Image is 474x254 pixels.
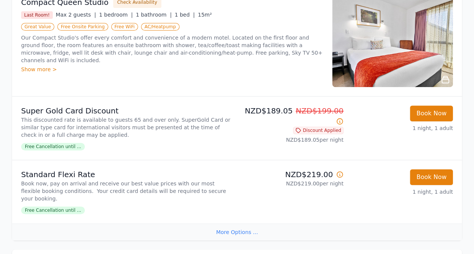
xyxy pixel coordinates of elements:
[410,169,453,185] button: Book Now
[136,12,172,18] span: 1 bathroom |
[12,223,462,240] div: More Options ...
[410,106,453,121] button: Book Now
[296,106,344,115] span: NZD$199.00
[21,169,234,180] p: Standard Flexi Rate
[21,207,85,214] span: Free Cancellation until ...
[21,11,53,19] span: Last Room!
[21,23,54,31] span: Great Value
[21,180,234,202] p: Book now, pay on arrival and receive our best value prices with our most flexible booking conditi...
[293,127,344,134] span: Discount Applied
[350,124,453,132] p: 1 night, 1 adult
[350,188,453,196] p: 1 night, 1 adult
[240,136,344,144] p: NZD$189.05 per night
[240,106,344,127] p: NZD$189.05
[141,23,179,31] span: AC/Heatpump
[111,23,138,31] span: Free WiFi
[21,143,85,150] span: Free Cancellation until ...
[21,34,323,64] p: Our Compact Studio's offer every comfort and convenience of a modern motel. Located on the first ...
[57,23,108,31] span: Free Onsite Parking
[56,12,96,18] span: Max 2 guests |
[240,180,344,187] p: NZD$219.00 per night
[21,106,234,116] p: Super Gold Card Discount
[21,66,323,73] div: Show more >
[198,12,212,18] span: 15m²
[175,12,195,18] span: 1 bed |
[240,169,344,180] p: NZD$219.00
[21,116,234,139] p: This discounted rate is available to guests 65 and over only. SuperGold Card or similar type card...
[99,12,133,18] span: 1 bedroom |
